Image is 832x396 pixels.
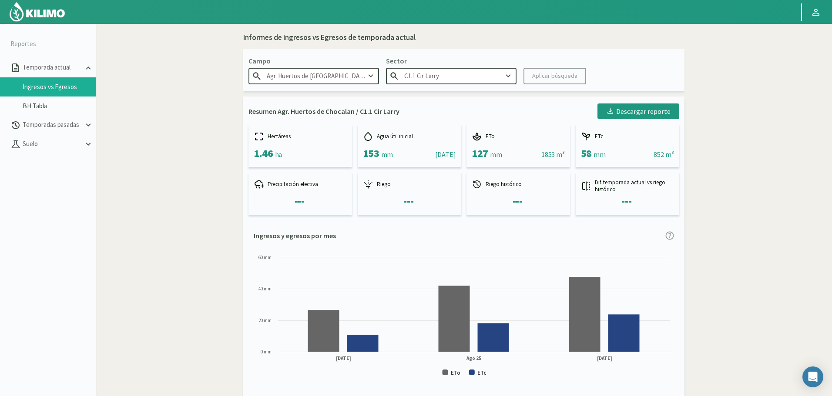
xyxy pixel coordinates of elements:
[606,106,671,116] div: Descargar reporte
[258,286,272,292] text: 40 mm
[581,131,674,142] div: ETc
[295,194,305,208] span: ---
[386,68,517,84] input: Escribe para buscar
[581,179,674,193] div: Dif. temporada actual vs riego histórico
[597,103,679,119] button: Descargar reporte
[258,254,272,260] text: 60 mm
[254,230,336,241] p: Ingresos y egresos por mes
[403,194,413,208] span: ---
[248,56,379,66] p: Campo
[363,179,456,190] div: Riego
[451,369,460,376] text: ETo
[248,106,399,116] p: Resumen Agr. Huertos de Chocalan / C1.1 Cir Larry
[435,149,456,160] div: [DATE]
[21,120,84,130] p: Temporadas pasadas
[472,179,565,190] div: Riego histórico
[336,355,351,362] text: [DATE]
[466,355,481,361] text: Ago 25
[21,63,84,73] p: Temporada actual
[490,150,502,159] span: mm
[472,146,488,160] span: 127
[477,369,486,376] text: ETc
[9,1,66,22] img: Kilimo
[23,102,96,110] a: BH Tabla
[258,317,272,323] text: 20 mm
[472,131,565,142] div: ETo
[275,150,282,159] span: ha
[243,32,416,43] div: Informes de Ingresos vs Egresos de temporada actual
[594,150,605,159] span: mm
[254,146,273,160] span: 1.46
[23,83,96,91] a: Ingresos vs Egresos
[654,149,674,160] div: 852 m³
[261,349,272,355] text: 0 mm
[21,139,84,149] p: Suelo
[248,68,379,84] input: Escribe para buscar
[363,146,379,160] span: 153
[597,355,612,362] text: [DATE]
[254,179,347,190] div: Precipitación efectiva
[254,131,347,142] div: Hectáreas
[381,150,393,159] span: mm
[363,131,456,142] div: Agua útil inicial
[802,366,823,387] div: Open Intercom Messenger
[621,194,631,208] span: ---
[513,194,523,208] span: ---
[541,149,565,160] div: 1853 m³
[581,146,592,160] span: 58
[386,56,517,66] p: Sector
